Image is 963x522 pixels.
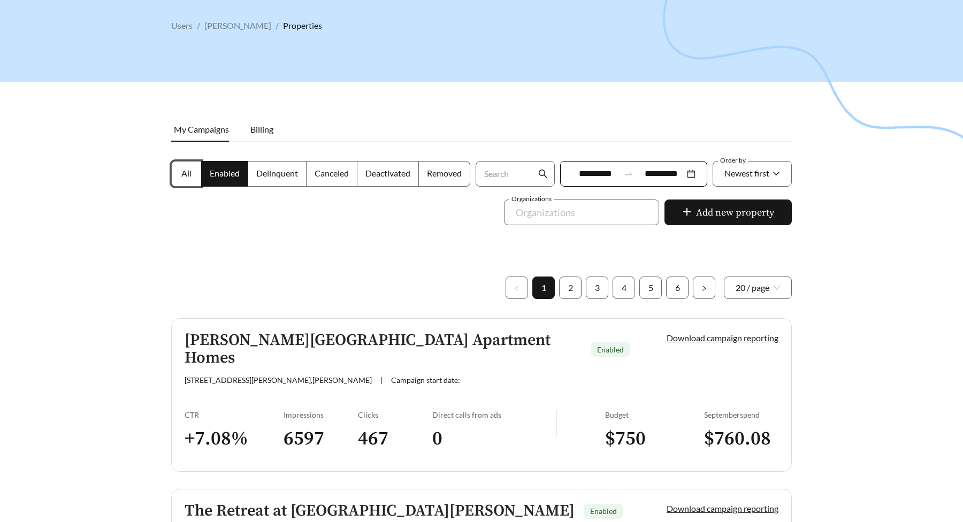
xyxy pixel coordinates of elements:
a: 3 [586,277,608,298]
a: 1 [533,277,554,298]
li: 6 [666,277,689,299]
span: Enabled [597,345,624,354]
div: Budget [605,410,704,419]
button: plusAdd new property [664,199,792,225]
a: 4 [613,277,635,298]
span: Add new property [696,205,774,220]
a: Download campaign reporting [667,503,778,513]
a: 5 [640,277,661,298]
span: [STREET_ADDRESS][PERSON_NAME] , [PERSON_NAME] [185,375,372,385]
span: Enabled [210,168,240,178]
span: to [624,169,633,179]
img: line [556,410,557,436]
div: Clicks [358,410,432,419]
span: Delinquent [256,168,298,178]
h5: The Retreat at [GEOGRAPHIC_DATA][PERSON_NAME] [185,502,575,520]
span: Newest first [724,168,769,178]
h3: + 7.08 % [185,427,284,451]
div: September spend [704,410,778,419]
div: CTR [185,410,284,419]
h3: $ 750 [605,427,704,451]
h3: 467 [358,427,432,451]
li: 2 [559,277,582,299]
span: left [514,285,520,291]
div: Direct calls from ads [432,410,556,419]
span: Enabled [590,506,617,516]
span: plus [682,207,692,219]
span: right [701,285,707,291]
a: 6 [667,277,688,298]
span: My Campaigns [174,124,229,134]
button: right [693,277,715,299]
span: search [538,169,548,179]
div: Impressions [284,410,358,419]
li: 1 [532,277,555,299]
a: 2 [560,277,581,298]
a: [PERSON_NAME][GEOGRAPHIC_DATA] Apartment HomesEnabled[STREET_ADDRESS][PERSON_NAME],[PERSON_NAME]|... [171,318,792,472]
h3: 0 [432,427,556,451]
li: Next Page [693,277,715,299]
li: Previous Page [506,277,528,299]
span: Deactivated [365,168,410,178]
h5: [PERSON_NAME][GEOGRAPHIC_DATA] Apartment Homes [185,332,582,367]
span: Billing [250,124,273,134]
div: Page Size [724,277,792,299]
span: 20 / page [736,277,780,298]
h3: $ 760.08 [704,427,778,451]
span: Removed [427,168,462,178]
h3: 6597 [284,427,358,451]
span: All [181,168,192,178]
span: swap-right [624,169,633,179]
span: | [380,375,383,385]
button: left [506,277,528,299]
li: 5 [639,277,662,299]
span: Campaign start date: [391,375,460,385]
a: Download campaign reporting [667,333,778,343]
span: Canceled [315,168,349,178]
